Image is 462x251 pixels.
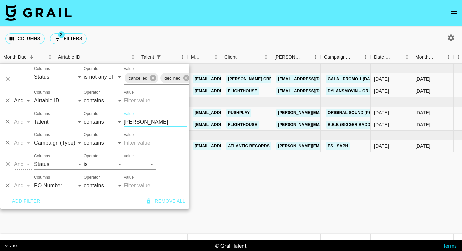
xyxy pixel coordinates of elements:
button: Sort [393,52,402,62]
div: 04/08/2025 [374,109,389,116]
button: Sort [27,52,36,62]
button: Sort [434,52,444,62]
button: Show filters [154,52,163,62]
button: Sort [301,52,311,62]
button: Delete [3,159,13,169]
label: Value [124,90,134,95]
button: Menu [261,52,271,62]
div: Airtable ID [55,51,138,64]
div: declined [160,73,192,83]
div: Sep '25 [415,76,430,82]
div: Campaign (Type) [324,51,351,64]
input: Filter value [124,117,187,127]
div: Manager [188,51,221,64]
div: 29/05/2025 [374,143,389,149]
button: open drawer [447,7,461,20]
label: Columns [34,111,50,117]
button: Menu [311,52,321,62]
a: Terms [443,242,457,249]
input: Filter value [124,95,187,106]
label: Value [124,132,134,138]
button: Remove all [144,195,188,207]
div: cancelled [125,73,158,83]
select: Logic operator [14,95,32,106]
a: [EMAIL_ADDRESS][DOMAIN_NAME] [193,142,268,150]
div: Date Created [371,51,412,64]
a: Atlantic Records [226,142,271,150]
a: Flighthouse [226,87,259,95]
div: Booker [271,51,321,64]
select: Logic operator [14,159,32,170]
div: 16/09/2025 [374,88,389,94]
div: [PERSON_NAME] [274,51,301,64]
div: Manager [191,51,202,64]
button: Menu [361,52,371,62]
label: Operator [84,153,100,159]
a: dylansmovin – original sound [326,87,400,95]
button: Delete [3,138,13,148]
button: Add filter [1,195,43,207]
button: Sort [163,52,173,62]
label: Value [124,111,134,117]
div: Date Created [374,51,393,64]
button: Sort [80,52,90,62]
label: Columns [34,175,50,180]
a: [EMAIL_ADDRESS][DOMAIN_NAME] [276,87,351,95]
div: Campaign (Type) [321,51,371,64]
button: Sort [202,52,211,62]
button: Delete [3,180,13,190]
button: Menu [211,52,221,62]
img: Grail Talent [5,5,72,21]
a: [EMAIL_ADDRESS][DOMAIN_NAME] [193,121,268,129]
select: Logic operator [14,180,32,191]
div: 16/09/2025 [374,76,389,82]
input: Filter value [124,180,187,191]
label: Operator [84,132,100,138]
label: Columns [34,66,50,72]
div: Sep '25 [415,88,430,94]
a: PushPlay [226,109,251,117]
a: [EMAIL_ADDRESS][DOMAIN_NAME] [193,109,268,117]
label: Columns [34,153,50,159]
div: Client [221,51,271,64]
div: 1 active filter [154,52,163,62]
span: declined [160,74,185,82]
div: Month Due [415,51,434,64]
button: Select columns [5,33,45,44]
button: Menu [178,52,188,62]
a: ES - SAPH [326,142,350,150]
select: Logic operator [14,138,32,148]
select: Logic operator [14,117,32,127]
div: v 1.7.100 [5,244,18,248]
a: original sound [PERSON_NAME] [326,109,400,117]
a: [PERSON_NAME][EMAIL_ADDRESS][PERSON_NAME][DOMAIN_NAME] [276,142,419,150]
button: Delete [3,95,13,105]
div: Aug '25 [415,121,430,128]
div: Talent [141,51,154,64]
button: Delete [3,74,13,84]
a: GALA - Promo 1 (Dance Clip A) [326,75,396,83]
div: Client [224,51,237,64]
a: [EMAIL_ADDRESS][DOMAIN_NAME] [276,75,351,83]
div: 22/08/2025 [374,121,389,128]
button: Sort [351,52,361,62]
div: Airtable ID [58,51,80,64]
div: Talent [138,51,188,64]
a: [PERSON_NAME][EMAIL_ADDRESS][DOMAIN_NAME] [276,109,385,117]
div: © Grail Talent [215,242,247,249]
button: Delete [3,117,13,126]
button: Menu [128,52,138,62]
label: Value [124,153,134,159]
span: cancelled [125,74,151,82]
a: [PERSON_NAME][EMAIL_ADDRESS][DOMAIN_NAME] [276,121,385,129]
label: Value [124,66,134,72]
label: Columns [34,90,50,95]
button: Menu [402,52,412,62]
div: Jun '25 [415,143,430,149]
button: Menu [444,52,454,62]
label: Operator [84,66,100,72]
button: Sort [237,52,246,62]
button: Menu [45,52,55,62]
a: Flighthouse [226,121,259,129]
input: Filter value [124,138,187,148]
